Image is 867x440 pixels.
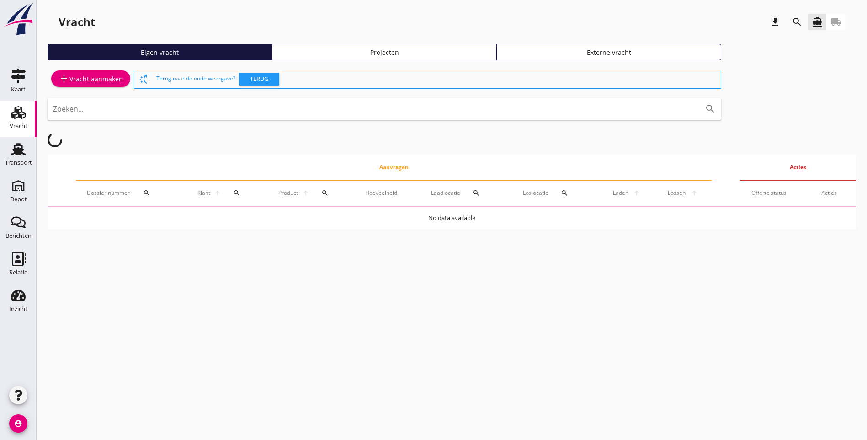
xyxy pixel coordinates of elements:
i: download [770,16,781,27]
i: local_shipping [830,16,841,27]
div: Relatie [9,269,27,275]
img: logo-small.a267ee39.svg [2,2,35,36]
div: Acties [821,189,845,197]
i: search [705,103,716,114]
div: Vracht [59,15,95,29]
i: search [561,189,568,197]
div: Laadlocatie [431,182,501,204]
div: Offerte status [751,189,799,197]
i: search [143,189,150,197]
i: directions_boat [812,16,823,27]
th: Acties [740,155,856,180]
span: Lossen [665,189,688,197]
i: arrow_upward [300,189,311,197]
div: Inzicht [9,306,27,312]
div: Dossier nummer [87,182,173,204]
div: Terug naar de oude weergave? [156,70,717,88]
div: Externe vracht [501,48,717,57]
span: Klant [196,189,212,197]
div: Terug [243,75,276,84]
i: search [233,189,240,197]
i: arrow_upward [212,189,223,197]
div: Berichten [5,233,32,239]
span: Product [276,189,300,197]
i: arrow_upward [688,189,701,197]
a: Externe vracht [497,44,721,60]
div: Transport [5,160,32,166]
i: search [792,16,803,27]
i: account_circle [9,414,27,433]
div: Vracht aanmaken [59,73,123,84]
input: Zoeken... [53,102,690,116]
i: search [473,189,480,197]
div: Kaart [11,86,26,92]
div: Hoeveelheid [365,189,409,197]
i: switch_access_shortcut [138,74,149,85]
a: Projecten [272,44,496,60]
div: Vracht [10,123,27,129]
span: Laden [610,189,631,197]
i: arrow_upward [631,189,643,197]
a: Eigen vracht [48,44,272,60]
i: search [321,189,329,197]
button: Terug [239,73,279,86]
td: No data available [48,207,856,229]
div: Eigen vracht [52,48,268,57]
a: Vracht aanmaken [51,70,130,87]
div: Loslocatie [523,182,588,204]
div: Depot [10,196,27,202]
th: Aanvragen [76,155,712,180]
i: add [59,73,69,84]
div: Projecten [276,48,492,57]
